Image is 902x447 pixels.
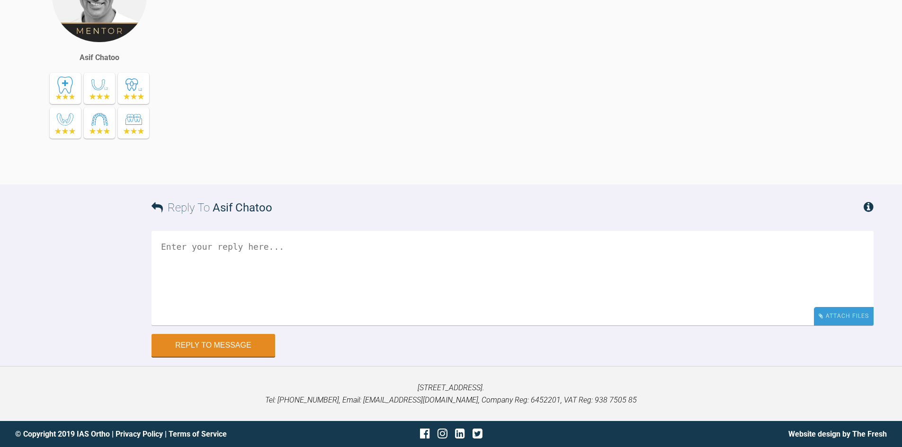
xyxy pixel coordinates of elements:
button: Reply to Message [152,334,275,357]
div: Asif Chatoo [80,52,119,64]
div: © Copyright 2019 IAS Ortho | | [15,428,306,440]
a: Terms of Service [169,429,227,438]
div: Attach Files [814,307,874,325]
a: Privacy Policy [116,429,163,438]
p: [STREET_ADDRESS]. Tel: [PHONE_NUMBER], Email: [EMAIL_ADDRESS][DOMAIN_NAME], Company Reg: 6452201,... [15,382,887,406]
h3: Reply To [152,199,272,217]
a: Website design by The Fresh [788,429,887,438]
span: Asif Chatoo [213,201,272,214]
